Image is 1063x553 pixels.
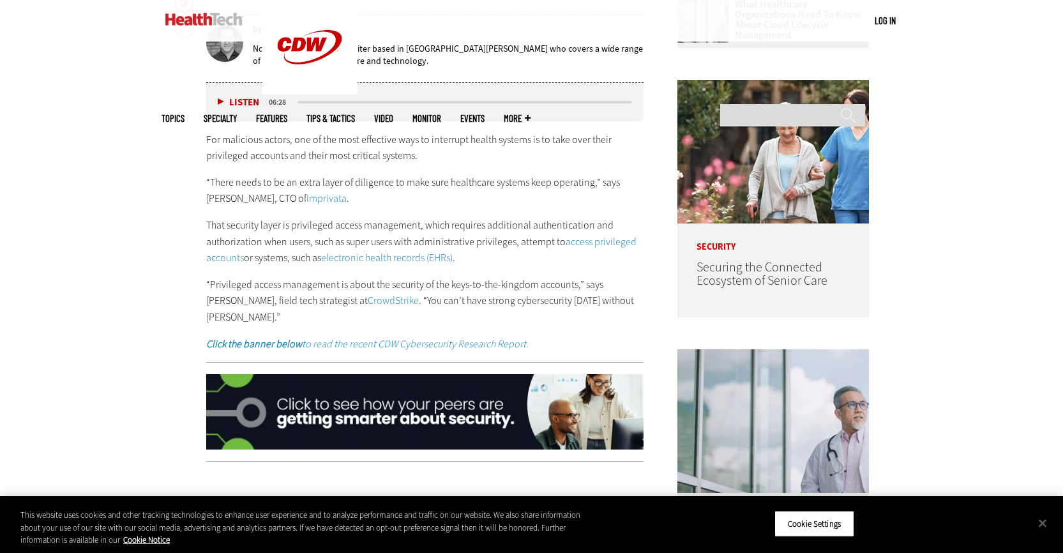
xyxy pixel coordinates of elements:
[206,174,644,207] p: “There needs to be an extra layer of diligence to make sure healthcare systems keep operating,” s...
[162,114,185,123] span: Topics
[306,114,355,123] a: Tips & Tactics
[321,251,453,264] a: electronic health records (EHRs)
[206,132,644,164] p: For malicious actors, one of the most effective ways to interrupt health systems is to take over ...
[262,84,358,98] a: CDW
[123,534,170,545] a: More information about your privacy
[677,493,869,521] p: Cloud
[256,114,287,123] a: Features
[206,337,529,351] a: Click the banner belowto read the recent CDW Cybersecurity Research Report.
[204,114,237,123] span: Specialty
[206,276,644,326] p: “Privileged access management is about the security of the keys-to-the-kingdom accounts,” says [P...
[875,15,896,26] a: Log in
[677,80,869,223] img: nurse walks with senior woman through a garden
[306,192,347,205] a: Imprivata
[504,114,531,123] span: More
[368,294,419,307] a: CrowdStrike
[206,337,529,351] em: to read the recent CDW Cybersecurity Research Report.
[206,217,644,266] p: That security layer is privileged access management, which requires additional authentication and...
[677,223,869,252] p: Security
[460,114,485,123] a: Events
[20,509,585,547] div: This website uses cookies and other tracking technologies to enhance user experience and to analy...
[206,374,644,450] img: x_security_q325_animated_click_desktop_03
[1029,509,1057,537] button: Close
[165,13,243,26] img: Home
[697,259,827,289] a: Securing the Connected Ecosystem of Senior Care
[412,114,441,123] a: MonITor
[206,337,302,351] strong: Click the banner below
[677,349,869,493] img: doctor in front of clouds and reflective building
[374,114,393,123] a: Video
[774,510,854,537] button: Cookie Settings
[875,14,896,27] div: User menu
